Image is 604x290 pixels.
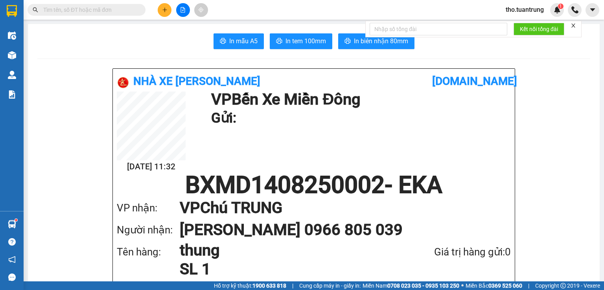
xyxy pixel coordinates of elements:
h1: VP Chú TRUNG [180,197,495,219]
img: solution-icon [8,90,16,99]
span: plus [162,7,168,13]
div: Tên hàng: [117,244,180,260]
span: Hỗ trợ kỹ thuật: [214,281,286,290]
span: file-add [180,7,186,13]
img: logo-vxr [7,5,17,17]
span: | [292,281,293,290]
sup: 1 [558,4,563,9]
h2: [DATE] 11:32 [117,160,186,173]
span: tho.tuantrung [499,5,550,15]
span: search [33,7,38,13]
b: [DOMAIN_NAME] [432,75,517,88]
button: printerIn mẫu A5 [214,33,264,49]
button: aim [194,3,208,17]
button: plus [158,3,171,17]
img: logo.jpg [117,76,129,89]
strong: 0369 525 060 [488,283,522,289]
h1: Gửi: [211,107,507,129]
h1: [PERSON_NAME] 0966 805 039 [180,219,495,241]
strong: 0708 023 035 - 0935 103 250 [387,283,459,289]
span: aim [198,7,204,13]
div: Người nhận: [117,222,180,238]
img: warehouse-icon [8,51,16,59]
span: copyright [560,283,566,288]
span: close [571,23,576,28]
button: printerIn tem 100mm [270,33,332,49]
span: In biên nhận 80mm [354,36,408,46]
b: Nhà xe [PERSON_NAME] [133,75,260,88]
span: printer [344,38,351,45]
input: Tìm tên, số ĐT hoặc mã đơn [43,6,136,14]
span: notification [8,256,16,263]
div: VP nhận: [117,200,180,216]
span: | [528,281,529,290]
span: Cung cấp máy in - giấy in: [299,281,361,290]
span: question-circle [8,238,16,246]
span: Miền Nam [363,281,459,290]
button: Kết nối tổng đài [514,23,564,35]
img: icon-new-feature [554,6,561,13]
span: In mẫu A5 [229,36,258,46]
h1: SL 1 [180,260,392,279]
span: printer [220,38,226,45]
span: Miền Bắc [466,281,522,290]
img: phone-icon [571,6,578,13]
span: Kết nối tổng đài [520,25,558,33]
h1: BXMD1408250002 - EKA [117,173,511,197]
img: warehouse-icon [8,220,16,228]
span: In tem 100mm [285,36,326,46]
button: caret-down [586,3,599,17]
sup: 1 [15,219,17,221]
span: printer [276,38,282,45]
strong: 1900 633 818 [252,283,286,289]
img: warehouse-icon [8,31,16,40]
input: Nhập số tổng đài [370,23,507,35]
span: caret-down [589,6,596,13]
span: 1 [559,4,562,9]
span: ⚪️ [461,284,464,287]
div: Giá trị hàng gửi: 0 [392,244,511,260]
span: message [8,273,16,281]
button: file-add [176,3,190,17]
h1: VP Bến Xe Miền Đông [211,92,507,107]
img: warehouse-icon [8,71,16,79]
button: printerIn biên nhận 80mm [338,33,414,49]
h1: thung [180,241,392,260]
